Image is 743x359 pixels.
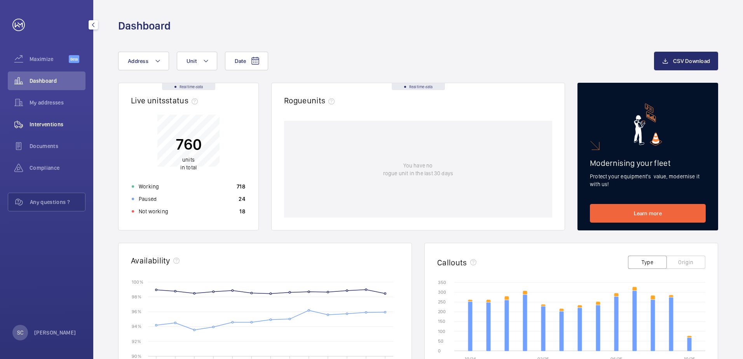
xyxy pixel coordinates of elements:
p: 718 [237,183,245,190]
span: Date [235,58,246,64]
text: 98 % [132,294,141,300]
text: 0 [438,348,441,354]
span: CSV Download [673,58,710,64]
span: Documents [30,142,85,150]
button: Address [118,52,169,70]
text: 50 [438,338,443,344]
h2: Callouts [437,258,467,267]
p: SC [17,329,23,336]
p: in total [176,156,202,171]
span: units [182,157,195,163]
text: 96 % [132,309,141,314]
span: Unit [187,58,197,64]
h1: Dashboard [118,19,171,33]
p: Protect your equipment's value, modernise it with us! [590,173,706,188]
button: Type [628,256,667,269]
p: You have no rogue unit in the last 30 days [383,162,453,177]
span: Dashboard [30,77,85,85]
p: Not working [139,207,168,215]
span: My addresses [30,99,85,106]
p: [PERSON_NAME] [34,329,76,336]
span: units [307,96,338,105]
a: Learn more [590,204,706,223]
img: marketing-card.svg [634,103,662,146]
button: Unit [177,52,217,70]
p: Working [139,183,159,190]
span: Any questions ? [30,198,85,206]
span: status [166,96,201,105]
text: 300 [438,289,446,295]
div: Real time data [392,83,445,90]
h2: Rogue [284,96,338,105]
p: 760 [176,134,202,154]
span: Compliance [30,164,85,172]
span: Address [128,58,148,64]
p: 24 [239,195,245,203]
p: Paused [139,195,157,203]
text: 100 [438,329,445,334]
span: Beta [69,55,79,63]
button: Date [225,52,268,70]
div: Real time data [162,83,215,90]
text: 200 [438,309,446,314]
span: Interventions [30,120,85,128]
text: 350 [438,280,446,285]
text: 90 % [132,353,141,359]
h2: Live units [131,96,201,105]
text: 250 [438,299,446,305]
p: 18 [239,207,245,215]
span: Maximize [30,55,69,63]
text: 150 [438,319,445,324]
h2: Modernising your fleet [590,158,706,168]
h2: Availability [131,256,170,265]
button: Origin [666,256,705,269]
text: 100 % [132,279,143,284]
text: 92 % [132,338,141,344]
button: CSV Download [654,52,718,70]
text: 94 % [132,324,141,329]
